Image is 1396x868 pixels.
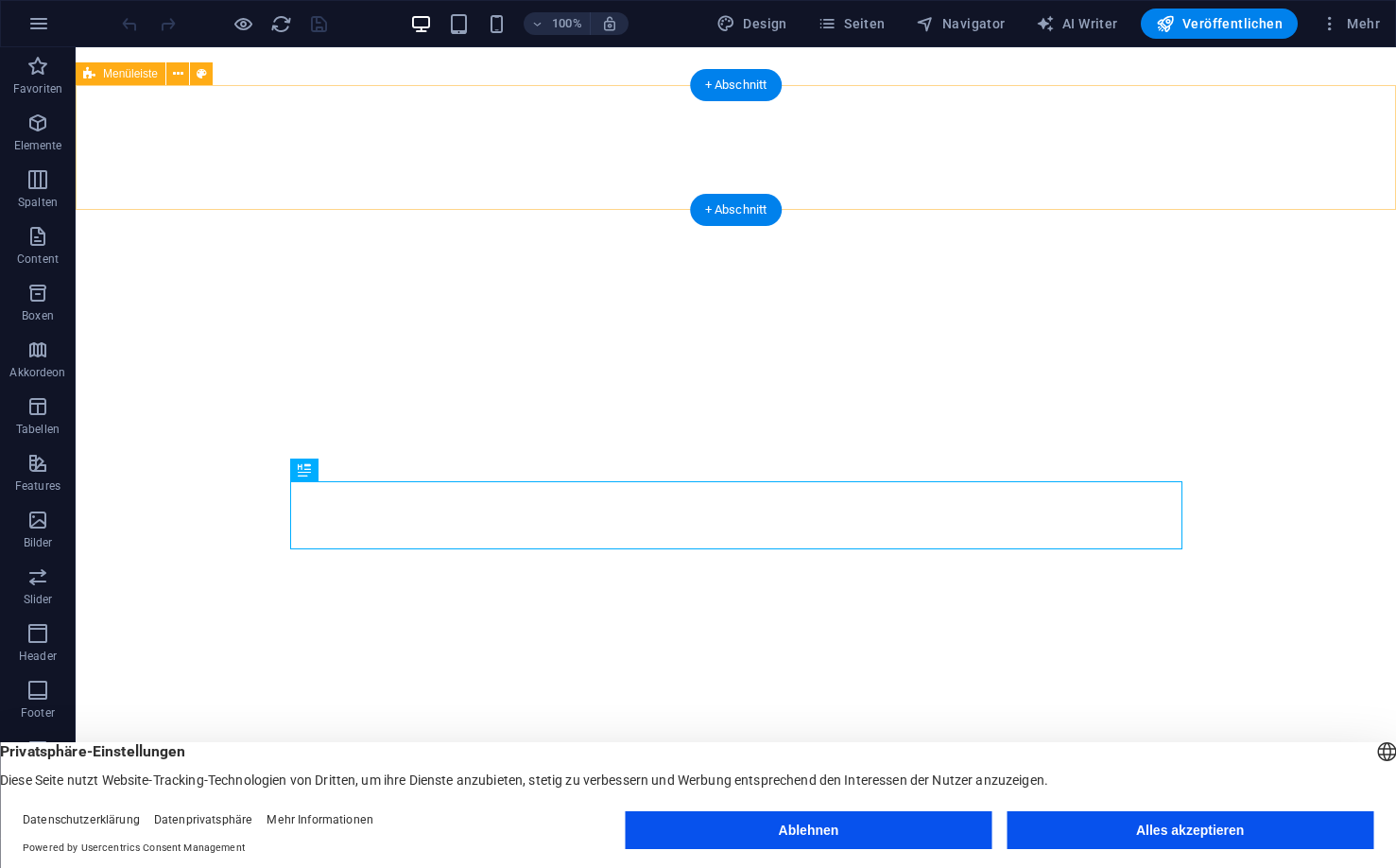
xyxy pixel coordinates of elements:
div: + Abschnitt [690,194,783,226]
i: Seite neu laden [270,13,292,35]
p: Spalten [18,195,58,210]
span: Design [716,14,787,33]
span: Seiten [818,14,886,33]
p: Boxen [22,308,54,323]
div: + Abschnitt [690,69,783,101]
p: Header [19,649,57,664]
button: Klicke hier, um den Vorschau-Modus zu verlassen [232,12,254,35]
span: AI Writer [1036,14,1118,33]
span: Veröffentlichen [1156,14,1283,33]
button: Veröffentlichen [1141,9,1298,39]
button: Seiten [810,9,893,39]
button: Mehr [1313,9,1387,39]
div: Design (Strg+Alt+Y) [709,9,795,39]
button: reload [269,12,292,35]
span: Mehr [1320,14,1380,33]
span: Menüleiste [103,68,158,79]
button: AI Writer [1028,9,1126,39]
p: Favoriten [13,81,62,96]
button: Design [709,9,795,39]
p: Bilder [24,535,53,550]
p: Features [15,478,60,494]
h6: 100% [552,12,582,35]
p: Slider [24,592,53,607]
span: Navigator [916,14,1006,33]
button: 100% [524,12,591,35]
p: Footer [21,705,55,720]
p: Akkordeon [9,365,65,380]
p: Content [17,252,59,267]
button: Navigator [908,9,1013,39]
p: Tabellen [16,422,60,437]
p: Elemente [14,138,62,153]
i: Bei Größenänderung Zoomstufe automatisch an das gewählte Gerät anpassen. [601,15,618,32]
